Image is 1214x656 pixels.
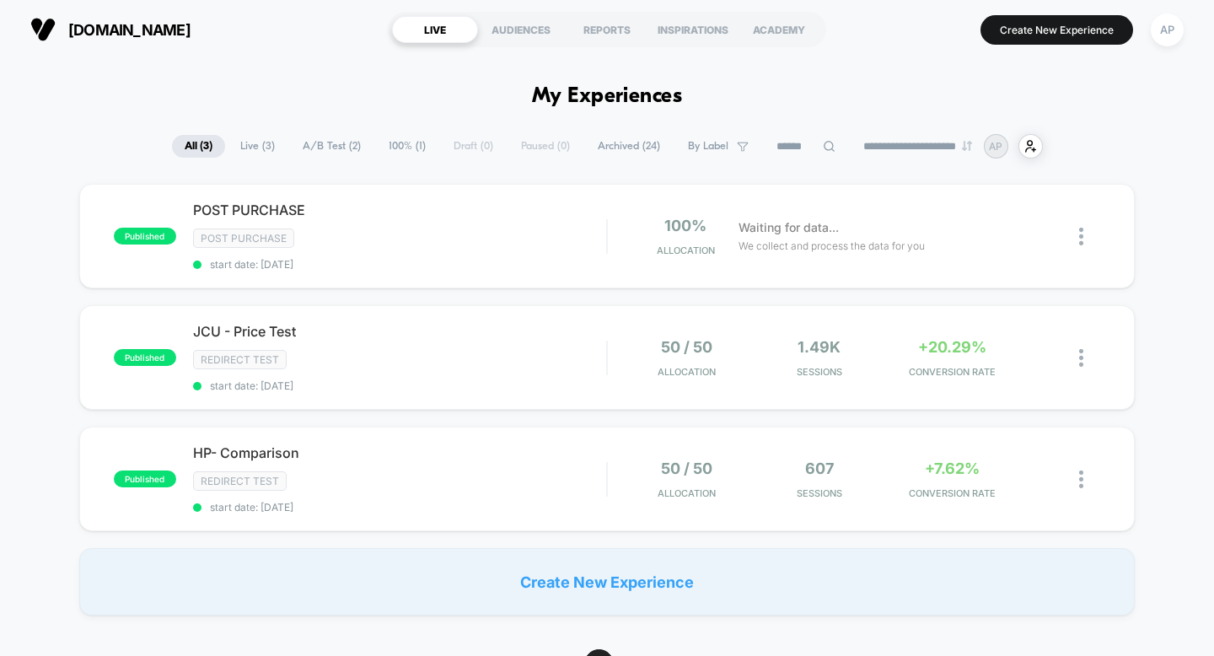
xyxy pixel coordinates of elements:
span: 50 / 50 [661,460,712,477]
span: published [114,349,176,366]
h1: My Experiences [532,84,683,109]
span: 100% [664,217,706,234]
button: AP [1146,13,1189,47]
div: REPORTS [564,16,650,43]
span: +7.62% [925,460,980,477]
span: 100% ( 1 ) [376,135,438,158]
span: CONVERSION RATE [890,366,1014,378]
span: 607 [805,460,834,477]
div: ACADEMY [736,16,822,43]
img: close [1079,228,1083,245]
span: start date: [DATE] [193,258,607,271]
span: Allocation [658,487,716,499]
img: close [1079,349,1083,367]
button: [DOMAIN_NAME] [25,16,196,43]
div: AP [1151,13,1184,46]
span: POST PURCHASE [193,202,607,218]
img: Visually logo [30,17,56,42]
span: published [114,470,176,487]
img: close [1079,470,1083,488]
span: A/B Test ( 2 ) [290,135,373,158]
span: By Label [688,140,728,153]
span: Allocation [657,245,715,256]
div: Create New Experience [79,548,1136,616]
span: HP- Comparison [193,444,607,461]
span: 50 / 50 [661,338,712,356]
span: Redirect Test [193,350,287,369]
span: start date: [DATE] [193,379,607,392]
span: published [114,228,176,245]
span: Waiting for data... [739,218,839,237]
span: start date: [DATE] [193,501,607,514]
p: AP [989,140,1002,153]
span: All ( 3 ) [172,135,225,158]
span: Archived ( 24 ) [585,135,673,158]
button: Create New Experience [980,15,1133,45]
div: INSPIRATIONS [650,16,736,43]
span: JCU - Price Test [193,323,607,340]
div: LIVE [392,16,478,43]
span: We collect and process the data for you [739,238,925,254]
span: [DOMAIN_NAME] [68,21,191,39]
span: +20.29% [918,338,986,356]
div: AUDIENCES [478,16,564,43]
span: Sessions [757,366,881,378]
span: Sessions [757,487,881,499]
span: Allocation [658,366,716,378]
span: Live ( 3 ) [228,135,287,158]
span: 1.49k [798,338,841,356]
span: Post Purchase [193,229,294,248]
span: CONVERSION RATE [890,487,1014,499]
img: end [962,141,972,151]
span: Redirect Test [193,471,287,491]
